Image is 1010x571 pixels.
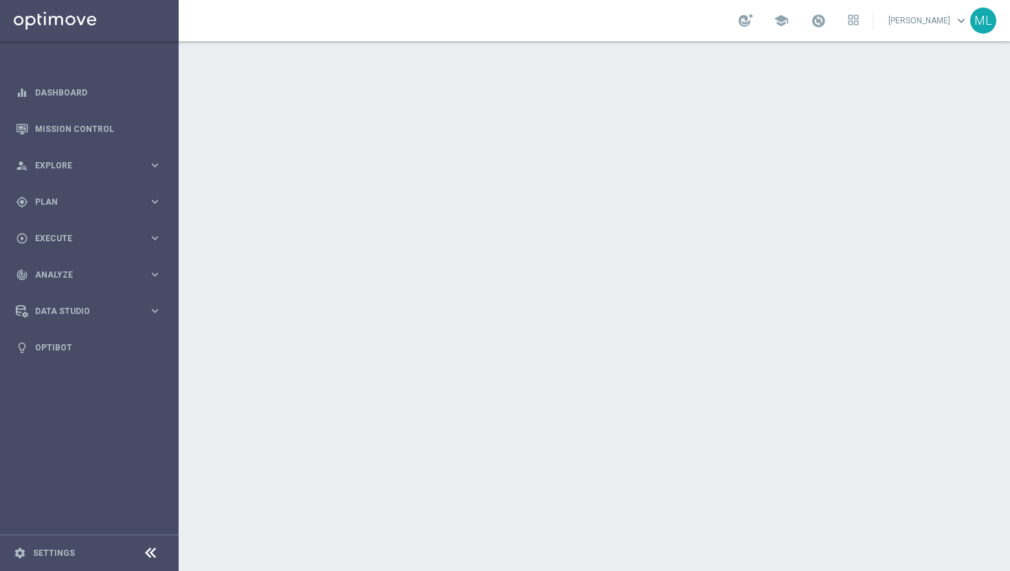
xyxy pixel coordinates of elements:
[15,160,162,171] button: person_search Explore keyboard_arrow_right
[16,111,161,147] div: Mission Control
[35,74,161,111] a: Dashboard
[35,198,148,206] span: Plan
[148,268,161,281] i: keyboard_arrow_right
[35,307,148,315] span: Data Studio
[16,196,148,208] div: Plan
[148,195,161,208] i: keyboard_arrow_right
[16,329,161,366] div: Optibot
[16,342,28,354] i: lightbulb
[16,232,148,245] div: Execute
[35,161,148,170] span: Explore
[16,269,28,281] i: track_changes
[16,159,148,172] div: Explore
[35,329,161,366] a: Optibot
[954,13,969,28] span: keyboard_arrow_down
[887,10,970,31] a: [PERSON_NAME]keyboard_arrow_down
[16,305,148,317] div: Data Studio
[35,271,148,279] span: Analyze
[35,111,161,147] a: Mission Control
[15,306,162,317] button: Data Studio keyboard_arrow_right
[16,159,28,172] i: person_search
[15,124,162,135] button: Mission Control
[774,13,789,28] span: school
[35,234,148,243] span: Execute
[148,159,161,172] i: keyboard_arrow_right
[16,232,28,245] i: play_circle_outline
[16,87,28,99] i: equalizer
[15,87,162,98] button: equalizer Dashboard
[970,8,996,34] div: ML
[16,196,28,208] i: gps_fixed
[15,342,162,353] button: lightbulb Optibot
[16,74,161,111] div: Dashboard
[148,232,161,245] i: keyboard_arrow_right
[15,197,162,208] button: gps_fixed Plan keyboard_arrow_right
[15,269,162,280] button: track_changes Analyze keyboard_arrow_right
[33,549,75,557] a: Settings
[14,547,26,559] i: settings
[16,269,148,281] div: Analyze
[148,304,161,317] i: keyboard_arrow_right
[15,233,162,244] button: play_circle_outline Execute keyboard_arrow_right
